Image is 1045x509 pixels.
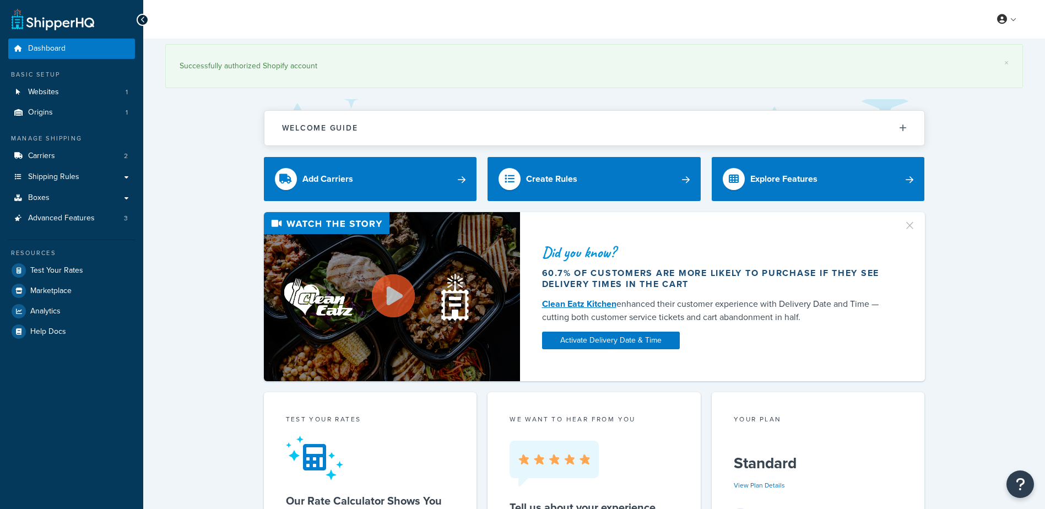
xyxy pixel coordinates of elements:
[126,88,128,97] span: 1
[30,286,72,296] span: Marketplace
[8,82,135,102] li: Websites
[8,208,135,229] li: Advanced Features
[510,414,679,424] p: we want to hear from you
[526,171,577,187] div: Create Rules
[8,248,135,258] div: Resources
[30,266,83,275] span: Test Your Rates
[28,88,59,97] span: Websites
[488,157,701,201] a: Create Rules
[28,214,95,223] span: Advanced Features
[124,151,128,161] span: 2
[734,454,903,472] h5: Standard
[30,307,61,316] span: Analytics
[8,301,135,321] a: Analytics
[180,58,1009,74] div: Successfully authorized Shopify account
[1004,58,1009,67] a: ×
[750,171,817,187] div: Explore Features
[264,157,477,201] a: Add Carriers
[8,134,135,143] div: Manage Shipping
[8,167,135,187] a: Shipping Rules
[542,245,890,260] div: Did you know?
[8,322,135,342] a: Help Docs
[28,108,53,117] span: Origins
[282,124,358,132] h2: Welcome Guide
[8,261,135,280] a: Test Your Rates
[8,146,135,166] a: Carriers2
[542,268,890,290] div: 60.7% of customers are more likely to purchase if they see delivery times in the cart
[302,171,353,187] div: Add Carriers
[264,111,924,145] button: Welcome Guide
[542,332,680,349] a: Activate Delivery Date & Time
[264,212,520,381] img: Video thumbnail
[8,188,135,208] a: Boxes
[8,102,135,123] li: Origins
[734,414,903,427] div: Your Plan
[28,151,55,161] span: Carriers
[8,102,135,123] a: Origins1
[8,146,135,166] li: Carriers
[8,82,135,102] a: Websites1
[542,297,616,310] a: Clean Eatz Kitchen
[712,157,925,201] a: Explore Features
[8,39,135,59] a: Dashboard
[28,172,79,182] span: Shipping Rules
[734,480,785,490] a: View Plan Details
[8,70,135,79] div: Basic Setup
[124,214,128,223] span: 3
[1006,470,1034,498] button: Open Resource Center
[8,208,135,229] a: Advanced Features3
[126,108,128,117] span: 1
[28,193,50,203] span: Boxes
[542,297,890,324] div: enhanced their customer experience with Delivery Date and Time — cutting both customer service ti...
[30,327,66,337] span: Help Docs
[286,414,455,427] div: Test your rates
[8,281,135,301] a: Marketplace
[28,44,66,53] span: Dashboard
